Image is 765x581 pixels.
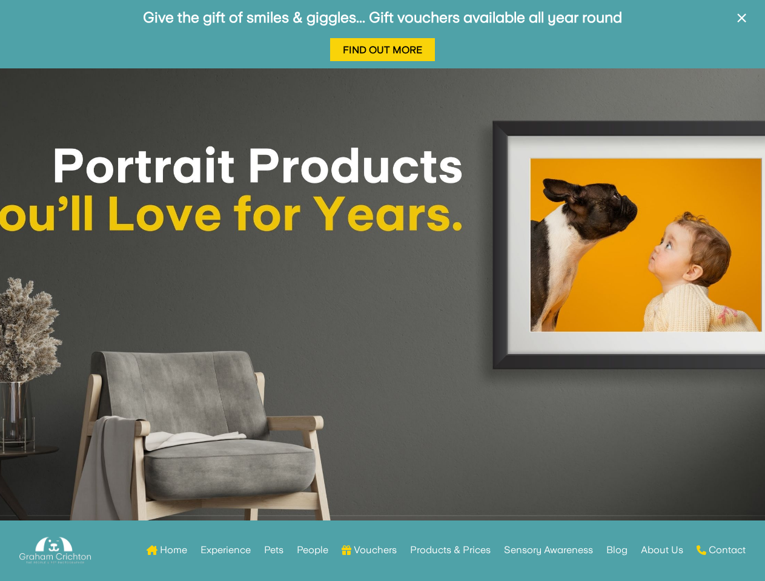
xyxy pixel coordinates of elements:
a: Sensory Awareness [504,527,593,574]
a: Contact [697,527,746,574]
a: Pets [264,527,283,574]
a: Home [147,527,187,574]
a: Blog [606,527,628,574]
button: × [730,8,753,44]
a: Give the gift of smiles & giggles... Gift vouchers available all year round [143,8,622,26]
a: People [297,527,328,574]
a: Experience [200,527,251,574]
a: Find Out More [330,38,435,62]
img: Graham Crichton Photography Logo - Graham Crichton - Belfast Family & Pet Photography Studio [19,534,91,567]
a: About Us [641,527,683,574]
a: Products & Prices [410,527,491,574]
a: Vouchers [342,527,397,574]
span: × [736,7,747,30]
